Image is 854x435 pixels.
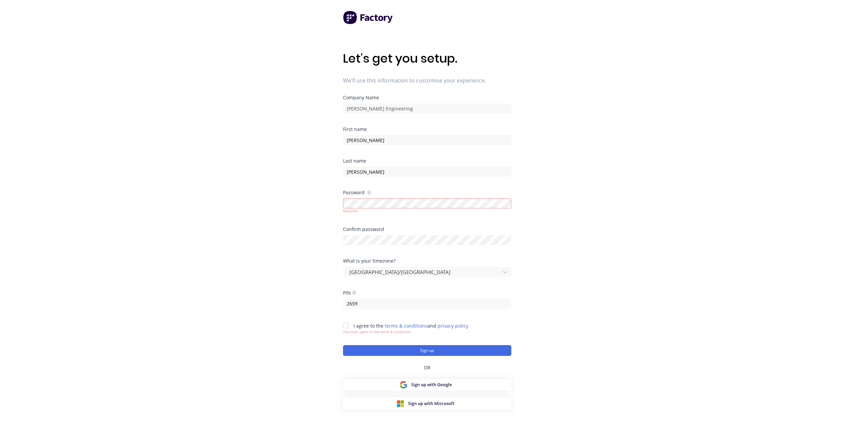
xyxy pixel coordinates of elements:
div: First name [343,127,511,132]
span: Sign up with Google [411,381,452,388]
div: Required [343,208,511,213]
a: privacy policy [438,323,468,329]
div: OR [343,356,511,379]
div: Confirm password [343,227,511,232]
button: Sign up [343,345,511,356]
span: Sign up with Microsoft [408,400,454,407]
div: You must agree to the terms & conditions [343,329,468,334]
span: I agree to the and [353,323,468,329]
a: terms & conditions [385,323,428,329]
div: Password [343,189,372,196]
button: Sign up with Google [343,379,511,391]
div: Last name [343,159,511,163]
button: Sign up with Microsoft [343,397,511,410]
h1: Let's get you setup. [343,51,511,66]
span: We'll use this information to customise your experience. [343,76,511,85]
img: Factory [343,11,394,24]
div: What is your timezone? [343,259,511,263]
div: Company Name [343,95,511,100]
div: PIN [343,290,356,296]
